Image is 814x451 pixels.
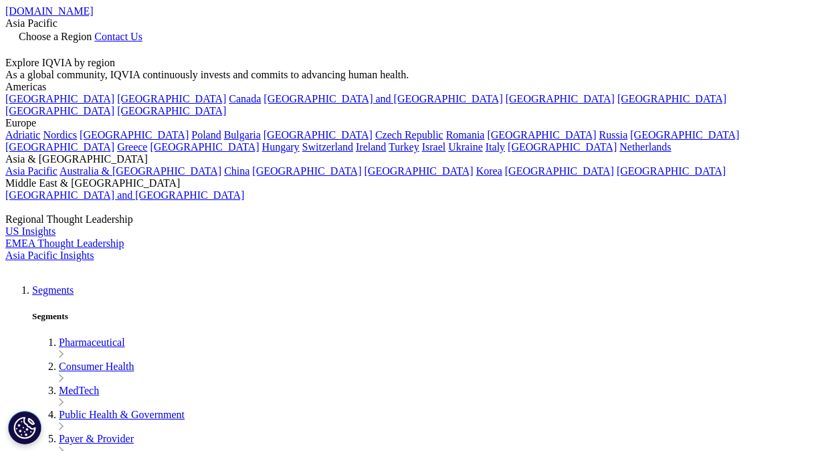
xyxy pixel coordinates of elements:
a: [GEOGRAPHIC_DATA] [5,105,114,116]
a: Contact Us [94,31,142,42]
a: [GEOGRAPHIC_DATA] [117,105,226,116]
a: Adriatic [5,129,40,141]
a: China [224,165,249,177]
a: Ukraine [448,141,483,153]
a: Asia Pacific [5,165,58,177]
a: Switzerland [302,141,353,153]
a: [GEOGRAPHIC_DATA] and [GEOGRAPHIC_DATA] [5,189,244,201]
div: Middle East & [GEOGRAPHIC_DATA] [5,177,809,189]
div: Asia Pacific [5,17,809,29]
a: Payer & Provider [59,433,134,444]
a: Hungary [262,141,300,153]
a: Italy [486,141,505,153]
a: [DOMAIN_NAME] [5,5,94,17]
a: EMEA Thought Leadership [5,238,124,249]
a: MedTech [59,385,99,396]
a: [GEOGRAPHIC_DATA] [506,93,615,104]
a: Netherlands [619,141,671,153]
div: Regional Thought Leadership [5,213,809,225]
a: [GEOGRAPHIC_DATA] [150,141,259,153]
a: Turkey [389,141,419,153]
a: [GEOGRAPHIC_DATA] [508,141,617,153]
a: Greece [117,141,147,153]
a: Poland [191,129,221,141]
a: [GEOGRAPHIC_DATA] [5,93,114,104]
div: Explore IQVIA by region [5,57,809,69]
a: Czech Republic [375,129,443,141]
a: [GEOGRAPHIC_DATA] [505,165,614,177]
a: [GEOGRAPHIC_DATA] [617,93,726,104]
a: Russia [599,129,628,141]
div: Asia & [GEOGRAPHIC_DATA] [5,153,809,165]
a: Asia Pacific Insights [5,250,94,261]
h5: Segments [32,311,809,322]
a: [GEOGRAPHIC_DATA] [80,129,189,141]
a: Romania [446,129,485,141]
a: Canada [229,93,261,104]
a: [GEOGRAPHIC_DATA] [264,129,373,141]
a: [GEOGRAPHIC_DATA] [617,165,726,177]
a: [GEOGRAPHIC_DATA] [365,165,474,177]
a: Segments [32,284,74,296]
a: [GEOGRAPHIC_DATA] [487,129,596,141]
a: Bulgaria [224,129,261,141]
a: Consumer Health [59,361,134,372]
a: [GEOGRAPHIC_DATA] [117,93,226,104]
div: Americas [5,81,809,93]
a: Israel [422,141,446,153]
a: [GEOGRAPHIC_DATA] and [GEOGRAPHIC_DATA] [264,93,502,104]
a: US Insights [5,225,56,237]
button: Cookies Settings [8,411,41,444]
a: Ireland [356,141,386,153]
a: Korea [476,165,502,177]
a: Pharmaceutical [59,337,125,348]
a: [GEOGRAPHIC_DATA] [5,141,114,153]
div: Europe [5,117,809,129]
a: Australia & [GEOGRAPHIC_DATA] [60,165,221,177]
a: Public Health & Government [59,409,185,420]
a: [GEOGRAPHIC_DATA] [252,165,361,177]
a: Nordics [43,129,77,141]
a: [GEOGRAPHIC_DATA] [630,129,739,141]
span: Choose a Region [19,31,92,42]
div: As a global community, IQVIA continuously invests and commits to advancing human health. [5,69,809,81]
